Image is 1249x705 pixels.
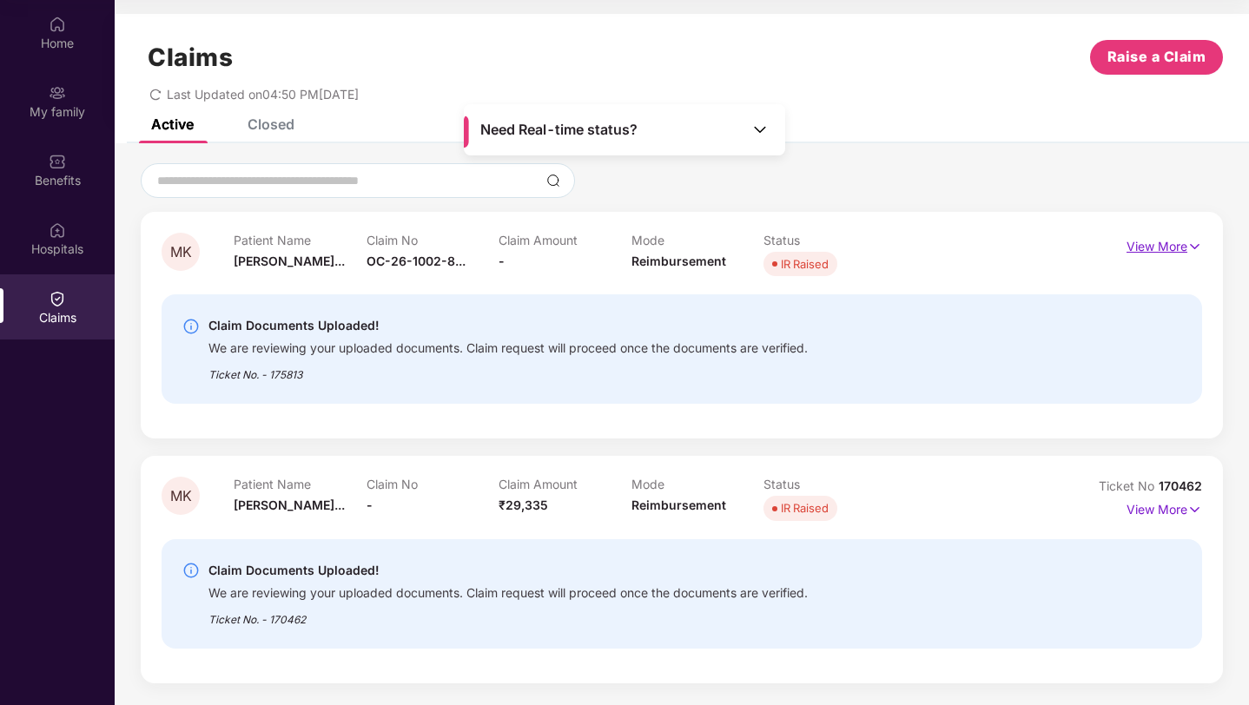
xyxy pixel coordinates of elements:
[1127,496,1202,519] p: View More
[170,489,192,504] span: MK
[148,43,233,72] h1: Claims
[49,221,66,239] img: svg+xml;base64,PHN2ZyBpZD0iSG9zcGl0YWxzIiB4bWxucz0iaHR0cDovL3d3dy53My5vcmcvMjAwMC9zdmciIHdpZHRoPS...
[208,601,808,628] div: Ticket No. - 170462
[1187,237,1202,256] img: svg+xml;base64,PHN2ZyB4bWxucz0iaHR0cDovL3d3dy53My5vcmcvMjAwMC9zdmciIHdpZHRoPSIxNyIgaGVpZ2h0PSIxNy...
[248,115,294,133] div: Closed
[499,497,548,512] span: ₹29,335
[367,477,499,491] p: Claim No
[631,497,726,512] span: Reimbursement
[208,315,808,336] div: Claim Documents Uploaded!
[1090,40,1223,75] button: Raise a Claim
[763,233,896,247] p: Status
[49,153,66,170] img: svg+xml;base64,PHN2ZyBpZD0iQmVuZWZpdHMiIHhtbG5zPSJodHRwOi8vd3d3LnczLm9yZy8yMDAwL3N2ZyIgd2lkdGg9Ij...
[763,477,896,491] p: Status
[182,562,200,579] img: svg+xml;base64,PHN2ZyBpZD0iSW5mby0yMHgyMCIgeG1sbnM9Imh0dHA6Ly93d3cudzMub3JnLzIwMDAvc3ZnIiB3aWR0aD...
[234,254,345,268] span: [PERSON_NAME]...
[151,115,194,133] div: Active
[208,560,808,581] div: Claim Documents Uploaded!
[499,254,505,268] span: -
[631,254,726,268] span: Reimbursement
[49,16,66,33] img: svg+xml;base64,PHN2ZyBpZD0iSG9tZSIgeG1sbnM9Imh0dHA6Ly93d3cudzMub3JnLzIwMDAvc3ZnIiB3aWR0aD0iMjAiIG...
[182,318,200,335] img: svg+xml;base64,PHN2ZyBpZD0iSW5mby0yMHgyMCIgeG1sbnM9Imh0dHA6Ly93d3cudzMub3JnLzIwMDAvc3ZnIiB3aWR0aD...
[781,255,829,273] div: IR Raised
[49,290,66,307] img: svg+xml;base64,PHN2ZyBpZD0iQ2xhaW0iIHhtbG5zPSJodHRwOi8vd3d3LnczLm9yZy8yMDAwL3N2ZyIgd2lkdGg9IjIwIi...
[170,245,192,260] span: MK
[781,499,829,517] div: IR Raised
[1127,233,1202,256] p: View More
[367,497,373,512] span: -
[499,477,631,491] p: Claim Amount
[499,233,631,247] p: Claim Amount
[208,336,808,356] div: We are reviewing your uploaded documents. Claim request will proceed once the documents are verif...
[367,254,466,268] span: OC-26-1002-8...
[480,121,638,139] span: Need Real-time status?
[631,477,764,491] p: Mode
[149,87,162,102] span: redo
[631,233,764,247] p: Mode
[167,87,359,102] span: Last Updated on 04:50 PM[DATE]
[1159,478,1202,493] span: 170462
[208,356,808,383] div: Ticket No. - 175813
[234,477,367,491] p: Patient Name
[1187,500,1202,519] img: svg+xml;base64,PHN2ZyB4bWxucz0iaHR0cDovL3d3dy53My5vcmcvMjAwMC9zdmciIHdpZHRoPSIxNyIgaGVpZ2h0PSIxNy...
[1107,46,1206,68] span: Raise a Claim
[367,233,499,247] p: Claim No
[234,497,345,512] span: [PERSON_NAME]...
[234,233,367,247] p: Patient Name
[546,174,560,188] img: svg+xml;base64,PHN2ZyBpZD0iU2VhcmNoLTMyeDMyIiB4bWxucz0iaHR0cDovL3d3dy53My5vcmcvMjAwMC9zdmciIHdpZH...
[49,84,66,102] img: svg+xml;base64,PHN2ZyB3aWR0aD0iMjAiIGhlaWdodD0iMjAiIHZpZXdCb3g9IjAgMCAyMCAyMCIgZmlsbD0ibm9uZSIgeG...
[751,121,769,138] img: Toggle Icon
[1099,478,1159,493] span: Ticket No
[208,581,808,601] div: We are reviewing your uploaded documents. Claim request will proceed once the documents are verif...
